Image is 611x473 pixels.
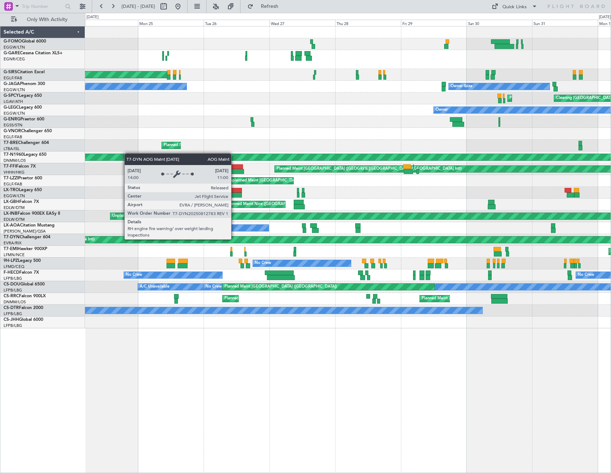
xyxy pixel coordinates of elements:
button: Only With Activity [8,14,78,25]
div: Sun 31 [532,20,598,26]
a: T7-FFIFalcon 7X [4,164,36,169]
a: CS-DTRFalcon 2000 [4,306,43,310]
a: LX-GBHFalcon 7X [4,200,39,204]
a: T7-LZZIPraetor 600 [4,176,42,180]
a: EGGW/LTN [4,193,25,199]
a: CS-JHHGlobal 6000 [4,318,43,322]
div: Wed 27 [269,20,335,26]
span: Only With Activity [19,17,75,22]
div: Planned Maint [GEOGRAPHIC_DATA] ([GEOGRAPHIC_DATA]) [224,293,337,304]
a: VHHH/HKG [4,170,25,175]
div: Tue 26 [204,20,269,26]
div: No Crew [578,270,594,280]
span: T7-BRE [4,141,18,145]
div: No Crew [205,282,222,292]
span: CS-RRC [4,294,19,298]
a: T7-EMIHawker 900XP [4,247,47,251]
a: EDLW/DTM [4,205,25,210]
span: CS-DOU [4,282,20,287]
a: EGGW/LTN [4,45,25,50]
span: T7-DYN [4,235,20,239]
span: T7-EMI [4,247,18,251]
a: EGNR/CEG [4,56,25,62]
a: EGLF/FAB [4,134,22,140]
a: EGGW/LTN [4,87,25,93]
div: Unplanned Maint [GEOGRAPHIC_DATA] ([GEOGRAPHIC_DATA]) [227,175,345,186]
div: [DATE] [599,14,611,20]
div: A/C Unavailable [140,282,169,292]
span: LX-INB [4,211,18,216]
span: T7-N1960 [4,153,24,157]
a: G-ENRGPraetor 600 [4,117,44,121]
span: CS-JHH [4,318,19,322]
a: LFMD/CEQ [4,264,24,269]
span: G-SIRS [4,70,17,74]
a: LFPB/LBG [4,276,22,281]
div: Fri 29 [401,20,467,26]
a: [PERSON_NAME]/QSA [4,229,46,234]
div: Planned Maint [GEOGRAPHIC_DATA] ([GEOGRAPHIC_DATA]) [422,293,534,304]
span: G-VNOR [4,129,21,133]
a: LGAV/ATH [4,99,23,104]
a: EDLW/DTM [4,217,25,222]
a: G-SIRSCitation Excel [4,70,45,74]
span: LX-TRO [4,188,19,192]
span: 9H-LPZ [4,259,18,263]
a: G-FOMOGlobal 6000 [4,39,46,44]
input: Trip Number [22,1,63,12]
div: Planned Maint [GEOGRAPHIC_DATA] ([GEOGRAPHIC_DATA]) [224,282,337,292]
span: G-JAGA [4,82,20,86]
span: CS-DTR [4,306,19,310]
div: Owner Ibiza [451,81,472,92]
span: G-GARE [4,51,20,55]
div: No Crew [126,270,142,280]
div: Unplanned Maint [GEOGRAPHIC_DATA] (Al Maktoum Intl) [112,211,218,221]
a: T7-N1960Legacy 650 [4,153,46,157]
a: EGLF/FAB [4,75,22,81]
span: Refresh [255,4,285,9]
div: Sat 30 [467,20,532,26]
a: G-VNORChallenger 650 [4,129,52,133]
a: T7-DYNChallenger 604 [4,235,50,239]
a: LX-AOACitation Mustang [4,223,55,228]
span: LX-AOA [4,223,20,228]
span: T7-LZZI [4,176,18,180]
a: EGGW/LTN [4,111,25,116]
a: LFPB/LBG [4,323,22,328]
span: G-SPCY [4,94,19,98]
span: T7-FFI [4,164,16,169]
div: No Crew [255,258,271,269]
a: DNMM/LOS [4,158,26,163]
div: No Crew Barcelona ([GEOGRAPHIC_DATA]) [140,223,219,233]
a: LFMN/NCE [4,252,25,258]
div: Planned Maint [GEOGRAPHIC_DATA] ([GEOGRAPHIC_DATA] Intl) [277,164,396,174]
a: EVRA/RIX [4,240,21,246]
a: LX-INBFalcon 900EX EASy II [4,211,60,216]
a: LFPB/LBG [4,288,22,293]
a: T7-BREChallenger 604 [4,141,49,145]
a: DNMM/LOS [4,299,26,305]
a: G-GARECessna Citation XLS+ [4,51,63,55]
div: Sun 24 [72,20,138,26]
div: [DATE] [86,14,99,20]
a: LTBA/ISL [4,146,20,151]
span: [DATE] - [DATE] [121,3,155,10]
a: LX-TROLegacy 650 [4,188,42,192]
button: Quick Links [488,1,541,12]
span: LX-GBH [4,200,19,204]
div: Quick Links [502,4,527,11]
a: G-JAGAPhenom 300 [4,82,45,86]
div: Planned Maint Warsaw ([GEOGRAPHIC_DATA]) [164,140,250,151]
a: CS-DOUGlobal 6500 [4,282,45,287]
span: G-LEGC [4,105,19,110]
div: Mon 25 [138,20,204,26]
a: G-SPCYLegacy 650 [4,94,42,98]
a: EGSS/STN [4,123,23,128]
div: Planned Maint Nice ([GEOGRAPHIC_DATA]) [227,199,307,210]
span: F-HECD [4,270,19,275]
button: Refresh [244,1,287,12]
div: [PERSON_NAME][GEOGRAPHIC_DATA] ([GEOGRAPHIC_DATA] Intl) [337,164,462,174]
a: LFPB/LBG [4,311,22,317]
a: 9H-LPZLegacy 500 [4,259,41,263]
span: G-FOMO [4,39,22,44]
